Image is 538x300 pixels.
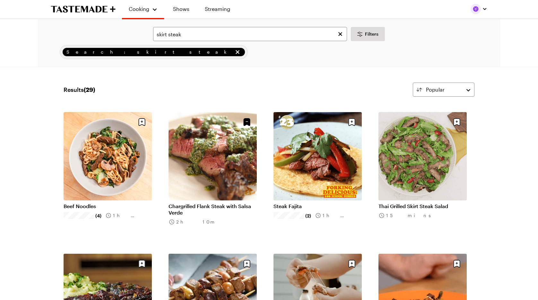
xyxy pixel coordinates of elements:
button: Desktop filters [351,27,385,41]
button: Save recipe [241,258,253,270]
a: Thai Grilled Skirt Steak Salad [378,203,467,209]
button: Save recipe [451,258,463,270]
button: Cooking [128,3,158,15]
span: Results [64,85,95,94]
span: Search: skirt steak [66,49,233,56]
button: Unsave Recipe [241,116,253,128]
button: Save recipe [346,258,358,270]
img: Profile picture [471,4,481,14]
span: Cooking [129,6,149,12]
button: remove Search: skirt steak [234,49,241,56]
span: Filters [365,31,378,37]
a: Beef Noodles [64,203,152,209]
button: Clear search [337,31,344,38]
button: Save recipe [346,116,358,128]
button: Popular [413,83,474,97]
a: Chargrilled Flank Steak with Salsa Verde [169,203,257,216]
span: ( 29 ) [84,86,95,93]
a: To Tastemade Home Page [51,5,116,13]
button: Save recipe [451,116,463,128]
button: Profile picture [471,4,487,14]
span: Popular [426,86,445,93]
button: Save recipe [136,116,148,128]
a: Steak Fajita [273,203,362,209]
button: Save recipe [136,258,148,270]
